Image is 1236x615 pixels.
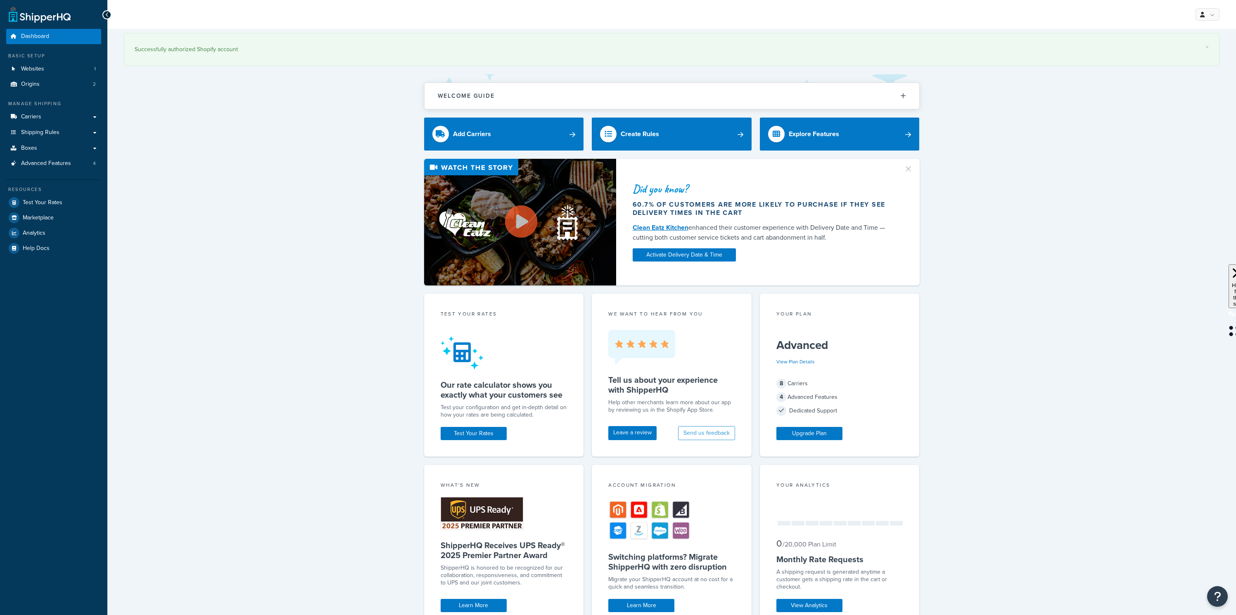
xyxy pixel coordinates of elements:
[6,125,101,140] a: Shipping Rules
[783,540,836,549] small: / 20,000 Plan Limit
[608,481,735,491] div: Account Migration
[441,404,567,419] div: Test your configuration and get in-depth detail on how your rates are being calculated.
[592,118,752,151] a: Create Rules
[608,375,735,395] h5: Tell us about your experience with ShipperHQ
[633,223,688,232] a: Clean Eatz Kitchen
[633,248,736,262] a: Activate Delivery Date & Time
[633,200,894,217] div: 60.7% of customers are more likely to purchase if they see delivery times in the cart
[21,160,71,167] span: Advanced Features
[608,576,735,591] div: Migrate your ShipperHQ account at no cost for a quick and seamless transition.
[135,44,1209,55] div: Successfully authorized Shopify account
[6,141,101,156] a: Boxes
[6,186,101,193] div: Resources
[6,195,101,210] a: Test Your Rates
[6,210,101,225] a: Marketplace
[453,128,491,140] div: Add Carriers
[425,83,919,109] button: Welcome Guide
[621,128,659,140] div: Create Rules
[21,81,40,88] span: Origins
[608,399,735,414] p: Help other merchants learn more about our app by reviewing us in the Shopify App Store.
[776,310,903,320] div: Your Plan
[6,52,101,59] div: Basic Setup
[93,160,96,167] span: 4
[776,392,786,402] span: 4
[438,93,495,99] h2: Welcome Guide
[93,81,96,88] span: 2
[441,540,567,560] h5: ShipperHQ Receives UPS Ready® 2025 Premier Partner Award
[23,199,62,206] span: Test Your Rates
[776,391,903,403] div: Advanced Features
[608,426,657,440] a: Leave a review
[776,378,903,389] div: Carriers
[6,29,101,44] a: Dashboard
[776,481,903,491] div: Your Analytics
[6,77,101,92] a: Origins2
[6,61,101,77] li: Websites
[424,159,616,285] img: Video thumbnail
[23,230,45,237] span: Analytics
[633,183,894,195] div: Did you know?
[21,33,49,40] span: Dashboard
[633,223,894,243] div: enhanced their customer experience with Delivery Date and Time — cutting both customer service ti...
[21,129,59,136] span: Shipping Rules
[441,380,567,400] h5: Our rate calculator shows you exactly what your customers see
[441,599,507,612] a: Learn More
[6,156,101,171] li: Advanced Features
[6,109,101,125] a: Carriers
[23,245,50,252] span: Help Docs
[776,568,903,591] div: A shipping request is generated anytime a customer gets a shipping rate in the cart or checkout.
[441,481,567,491] div: What's New
[1205,44,1209,50] a: ×
[21,66,44,73] span: Websites
[6,100,101,107] div: Manage Shipping
[424,118,584,151] a: Add Carriers
[776,379,786,389] span: 8
[776,427,842,440] a: Upgrade Plan
[776,599,842,612] a: View Analytics
[776,537,782,550] span: 0
[441,427,507,440] a: Test Your Rates
[6,77,101,92] li: Origins
[776,339,903,352] h5: Advanced
[608,310,735,318] p: we want to hear from you
[776,358,815,365] a: View Plan Details
[6,241,101,256] a: Help Docs
[608,552,735,572] h5: Switching platforms? Migrate ShipperHQ with zero disruption
[21,113,41,120] span: Carriers
[789,128,839,140] div: Explore Features
[23,214,54,221] span: Marketplace
[776,405,903,417] div: Dedicated Support
[678,426,735,440] button: Send us feedback
[6,226,101,240] a: Analytics
[6,156,101,171] a: Advanced Features4
[441,310,567,320] div: Test your rates
[441,564,567,587] p: ShipperHQ is honored to be recognized for our collaboration, responsiveness, and commitment to UP...
[94,66,96,73] span: 1
[21,145,37,152] span: Boxes
[776,554,903,564] h5: Monthly Rate Requests
[6,61,101,77] a: Websites1
[1207,586,1228,607] button: Open Resource Center
[608,599,674,612] a: Learn More
[760,118,920,151] a: Explore Features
